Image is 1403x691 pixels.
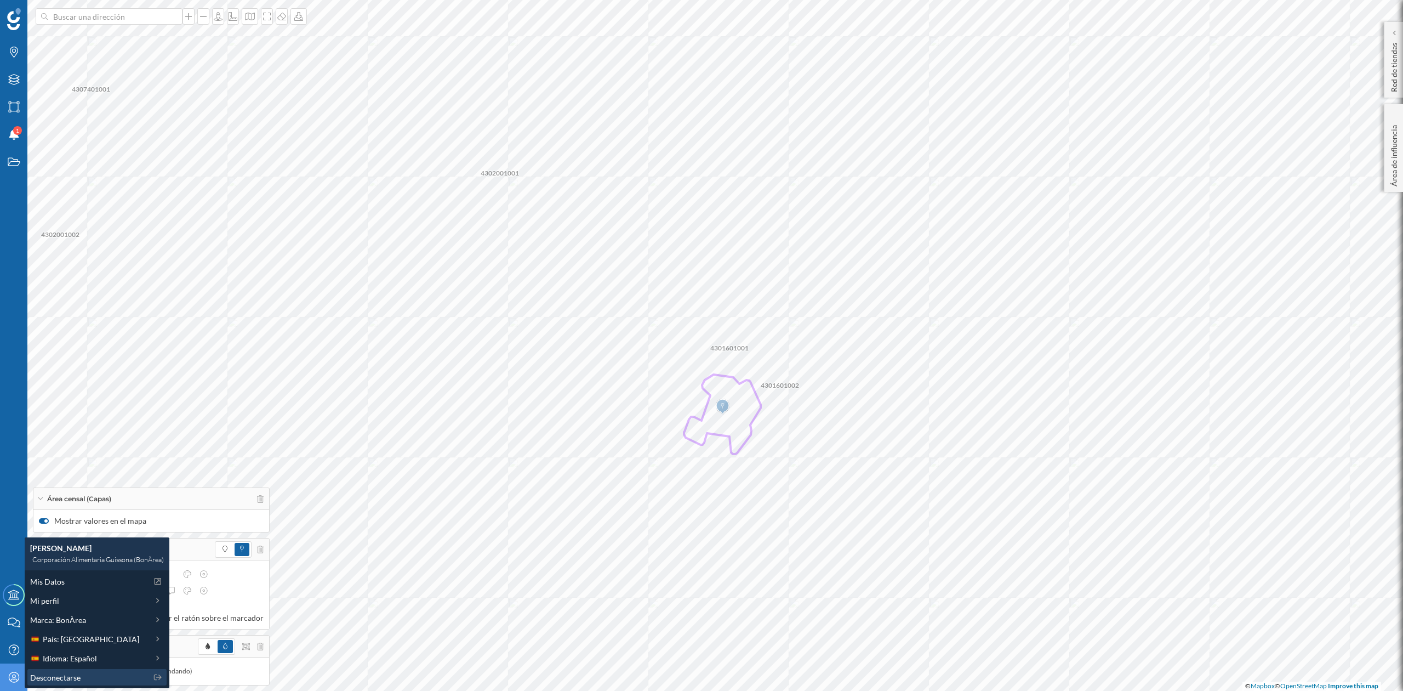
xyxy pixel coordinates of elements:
span: Soporte [22,8,61,18]
span: Mi perfil [30,595,59,607]
span: 1 [16,125,19,136]
p: Red de tiendas [1389,38,1400,92]
a: Improve this map [1328,682,1378,690]
a: Mapbox [1251,682,1275,690]
span: País: [GEOGRAPHIC_DATA] [43,633,139,645]
p: Área de influencia [1389,121,1400,186]
a: OpenStreetMap [1280,682,1327,690]
div: Corporación Alimentaria Guissona (BonÀrea) [30,554,164,565]
span: Idioma: Español [43,653,97,664]
span: Mis Datos [30,576,65,587]
label: Mostrar valores en el mapa [39,516,264,526]
span: Desconectarse [30,672,81,683]
div: [PERSON_NAME] [30,543,164,554]
img: Geoblink Logo [7,8,21,30]
span: Marca: BonÀrea [30,614,86,626]
div: © © [1242,682,1381,691]
span: Área censal (Capas) [47,494,111,504]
